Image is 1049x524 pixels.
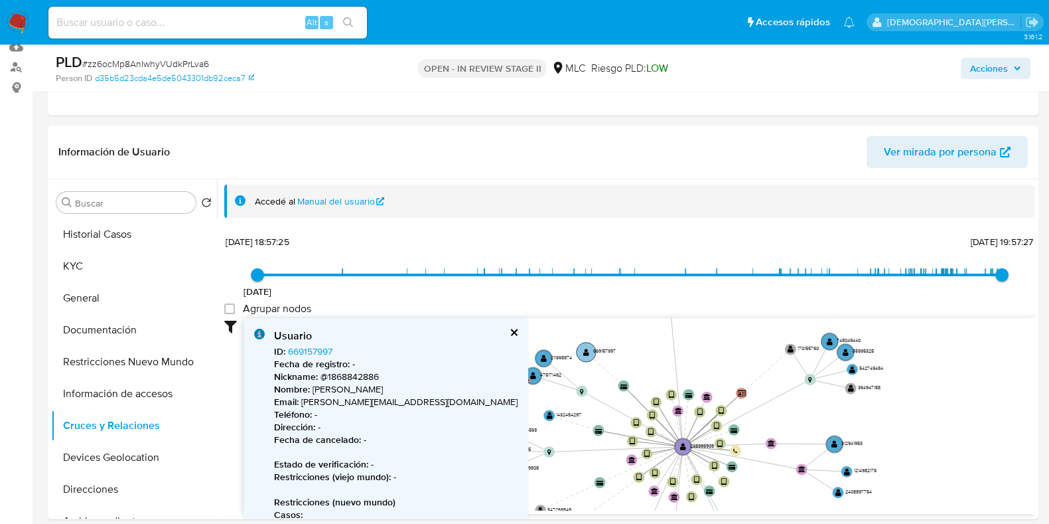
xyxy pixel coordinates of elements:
span: Alt [307,16,317,29]
a: Salir [1025,15,1039,29]
b: Nickname : [274,370,318,383]
text:  [648,428,654,436]
div: MLC [551,61,585,76]
button: cerrar [509,328,518,337]
text: 1432484297 [556,410,581,418]
button: Direcciones [51,474,217,505]
p: [PERSON_NAME][EMAIL_ADDRESS][DOMAIN_NAME] [274,396,518,408]
text:  [628,456,636,462]
text: 2408897754 [845,487,871,495]
text:  [546,412,552,420]
text:  [731,427,737,432]
span: Acciones [970,58,1008,79]
input: Buscar usuario o caso... [48,14,367,31]
text:  [651,487,658,493]
b: PLD [56,51,82,72]
text:  [671,493,678,499]
text:  [827,337,833,345]
b: ID : [274,345,285,358]
text:  [844,468,850,476]
button: Buscar [62,197,72,208]
b: Person ID [56,72,92,84]
span: Riesgo PLD: [591,61,667,76]
p: - [274,458,518,471]
text:  [808,377,812,383]
text:  [706,488,713,493]
b: Casos : [274,508,303,521]
button: Cruces y Relaciones [51,410,217,442]
text:  [620,383,627,389]
button: Restricciones Nuevo Mundo [51,346,217,378]
a: Manual del usuario [297,195,385,208]
p: [PERSON_NAME] [274,383,518,396]
text:  [541,355,547,363]
text: 475171462 [540,371,561,378]
text:  [583,348,589,356]
text:  [634,419,639,427]
p: OPEN - IN REVIEW STAGE II [418,59,546,78]
span: Ver mirada por persona [884,136,997,168]
span: LOW [646,60,667,76]
b: Teléfono : [274,408,312,421]
b: Email : [274,395,299,408]
input: Buscar [75,197,190,209]
button: Volver al orden por defecto [201,197,212,212]
span: Agrupar nodos [243,302,311,315]
text:  [843,348,849,356]
text: 170155760 [798,345,819,352]
b: Estado de verificación : [274,458,368,471]
button: Información de accesos [51,378,217,410]
text: 325154569 [514,426,537,434]
p: - [274,408,518,421]
a: Notificaciones [843,17,855,28]
text:  [685,392,692,397]
text:  [595,428,602,433]
span: s [324,16,328,29]
text:  [547,449,551,455]
input: Agrupar nodos [224,304,235,314]
text:  [670,478,675,486]
span: [DATE] 19:57:27 [971,235,1033,248]
text: 1214982175 [854,467,876,474]
text:  [689,493,694,501]
text:  [537,507,543,515]
span: [DATE] 18:57:25 [226,235,289,248]
a: 669157997 [288,345,332,358]
button: Historial Casos [51,218,217,250]
a: d35b5d23cda4e5de5043301db92ceca7 [95,72,254,84]
text:  [652,470,658,478]
button: Acciones [961,58,1030,79]
b: Fecha de registro : [274,357,350,371]
text:  [703,393,711,400]
text: 542749484 [859,365,883,372]
span: Accedé al [255,195,295,208]
text: 748049440 [837,337,861,344]
text:  [717,440,723,448]
text:  [788,345,794,353]
text:  [768,440,775,446]
text:  [654,398,659,406]
button: Devices Geolocation [51,442,217,474]
text:  [714,422,719,430]
b: Dirección : [274,420,315,434]
text:  [738,389,746,396]
p: - [274,434,518,446]
button: General [51,282,217,314]
text: 364947158 [857,383,880,391]
span: 3.161.2 [1023,31,1042,42]
text: 277879808 [515,464,539,472]
text:  [848,385,854,393]
button: search-icon [334,13,362,32]
text:  [831,440,837,448]
text:  [835,489,841,497]
p: cristian.porley@mercadolibre.com [887,16,1021,29]
text:  [530,372,536,380]
text:  [729,464,735,470]
text: 211365874 [551,353,572,361]
text:  [733,448,738,454]
p: - [274,358,518,371]
text:  [580,388,584,394]
button: KYC [51,250,217,282]
p: - [274,471,518,483]
text:  [694,476,699,483]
